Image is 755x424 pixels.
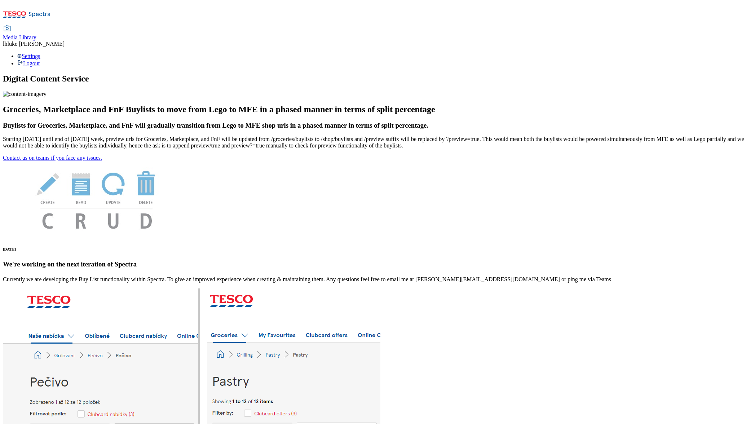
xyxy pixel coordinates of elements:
[3,26,36,41] a: Media Library
[3,34,36,40] span: Media Library
[3,247,752,251] h6: [DATE]
[3,91,47,97] img: content-imagery
[3,105,752,114] h2: Groceries, Marketplace and FnF Buylists to move from Lego to MFE in a phased manner in terms of s...
[3,74,752,84] h1: Digital Content Service
[7,41,65,47] span: luke [PERSON_NAME]
[3,41,7,47] span: lh
[3,155,102,161] a: Contact us on teams if you face any issues.
[3,260,752,268] h3: We're working on the next iteration of Spectra
[3,276,752,283] p: Currently we are developing the Buy List functionality within Spectra. To give an improved experi...
[3,122,752,129] h3: Buylists for Groceries, Marketplace, and FnF will gradually transition from Lego to MFE shop urls...
[3,136,752,149] p: Starting [DATE] until end of [DATE] week, preview urls for Groceries, Marketplace, and FnF will b...
[17,53,40,59] a: Settings
[3,161,190,237] img: News Image
[17,60,40,66] a: Logout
